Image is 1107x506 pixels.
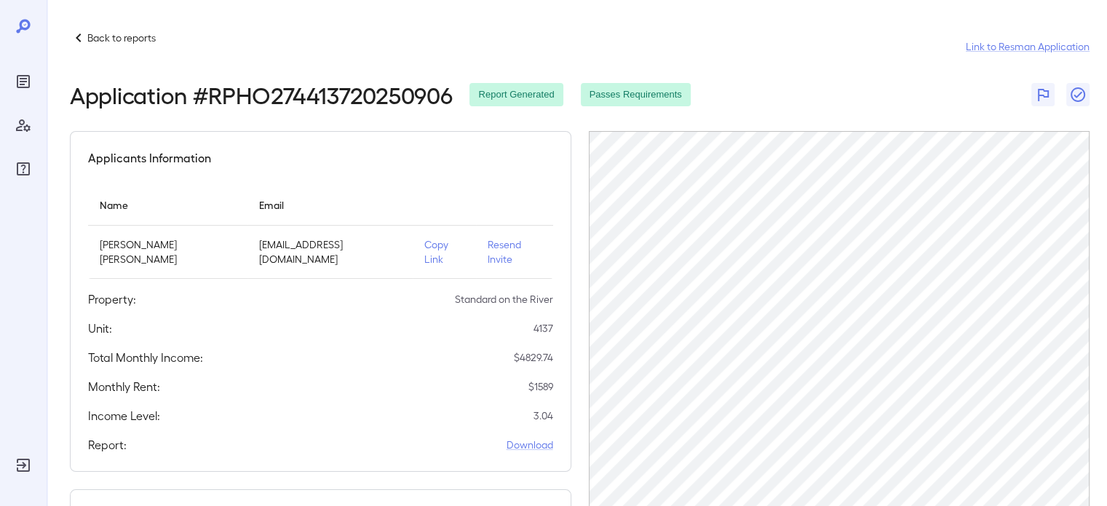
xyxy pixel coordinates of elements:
[514,350,553,365] p: $ 4829.74
[88,349,203,366] h5: Total Monthly Income:
[12,70,35,93] div: Reports
[469,88,563,102] span: Report Generated
[533,321,553,336] p: 4137
[88,149,211,167] h5: Applicants Information
[1066,83,1090,106] button: Close Report
[87,31,156,45] p: Back to reports
[581,88,691,102] span: Passes Requirements
[70,82,452,108] h2: Application # RPHO274413720250906
[88,407,160,424] h5: Income Level:
[12,114,35,137] div: Manage Users
[12,157,35,181] div: FAQ
[966,39,1090,54] a: Link to Resman Application
[259,237,401,266] p: [EMAIL_ADDRESS][DOMAIN_NAME]
[528,379,553,394] p: $ 1589
[455,292,553,307] p: Standard on the River
[88,184,247,226] th: Name
[424,237,464,266] p: Copy Link
[1031,83,1055,106] button: Flag Report
[88,436,127,454] h5: Report:
[533,408,553,423] p: 3.04
[88,184,553,279] table: simple table
[100,237,236,266] p: [PERSON_NAME] [PERSON_NAME]
[88,320,112,337] h5: Unit:
[507,438,553,452] a: Download
[88,290,136,308] h5: Property:
[12,454,35,477] div: Log Out
[247,184,413,226] th: Email
[488,237,541,266] p: Resend Invite
[88,378,160,395] h5: Monthly Rent:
